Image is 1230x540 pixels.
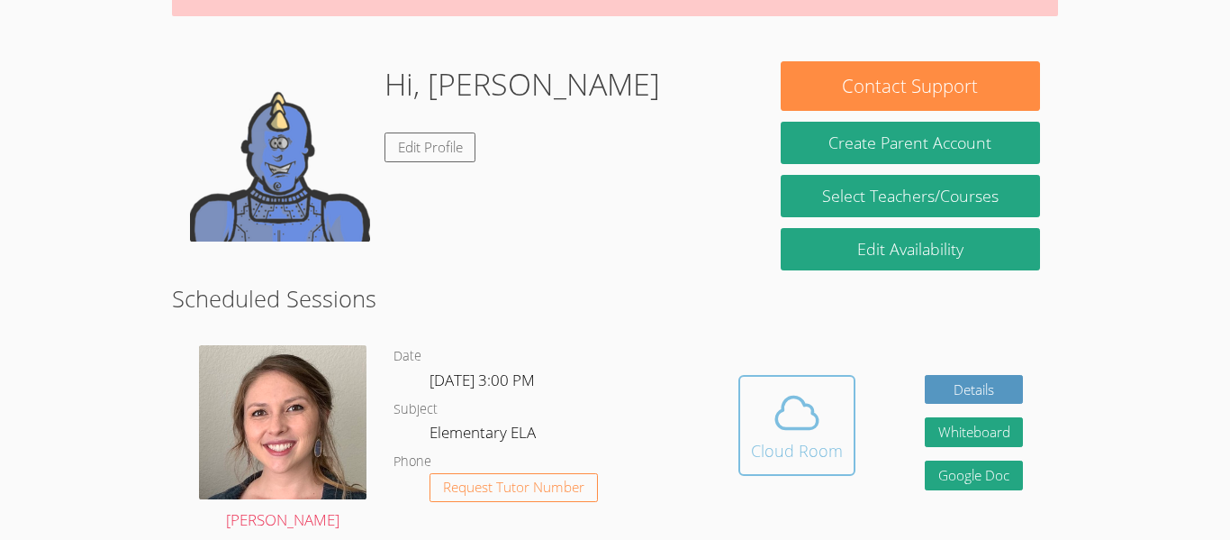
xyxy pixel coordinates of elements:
[443,481,584,494] span: Request Tutor Number
[199,345,366,534] a: [PERSON_NAME]
[781,175,1040,217] a: Select Teachers/Courses
[781,61,1040,111] button: Contact Support
[751,438,843,463] div: Cloud Room
[925,461,1024,490] a: Google Doc
[738,375,855,476] button: Cloud Room
[384,133,476,162] a: Edit Profile
[384,61,660,107] h1: Hi, [PERSON_NAME]
[190,61,370,242] img: default.png
[781,228,1040,270] a: Edit Availability
[393,451,431,473] dt: Phone
[393,398,438,421] dt: Subject
[430,370,535,390] span: [DATE] 3:00 PM
[172,281,1058,316] h2: Scheduled Sessions
[925,417,1024,447] button: Whiteboard
[430,473,598,503] button: Request Tutor Number
[430,420,539,451] dd: Elementary ELA
[925,375,1024,405] a: Details
[393,345,421,368] dt: Date
[199,345,366,499] img: avatar.png
[781,122,1040,164] button: Create Parent Account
